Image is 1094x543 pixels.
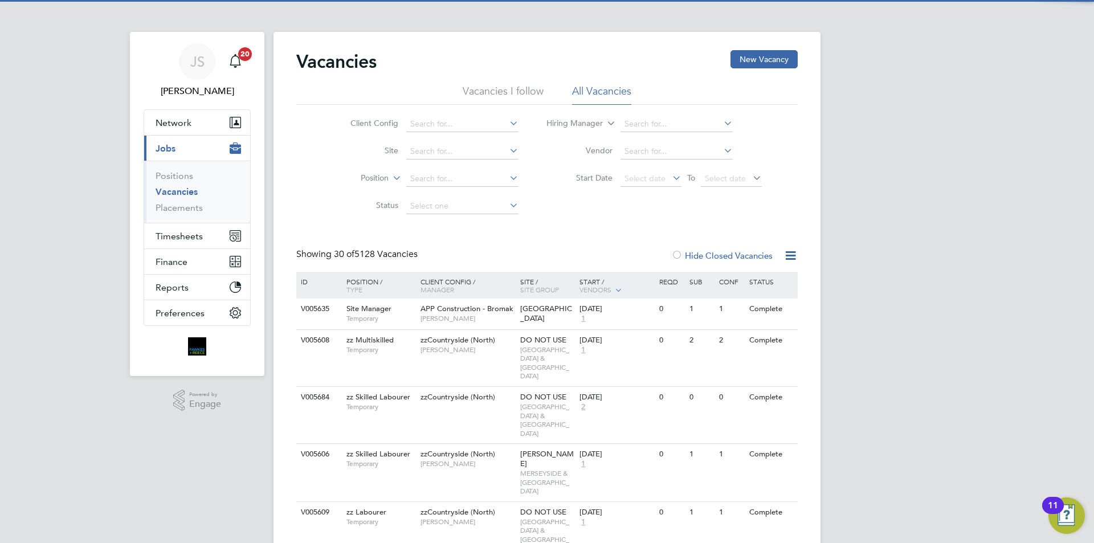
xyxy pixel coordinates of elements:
span: [GEOGRAPHIC_DATA] & [GEOGRAPHIC_DATA] [520,345,574,381]
div: 2 [716,330,746,351]
button: Finance [144,249,250,274]
a: 20 [224,43,247,80]
span: zz Skilled Labourer [346,392,410,402]
span: Finance [156,256,187,267]
div: V005609 [298,502,338,523]
span: zz Multiskilled [346,335,394,345]
div: Sub [687,272,716,291]
div: Jobs [144,161,250,223]
span: zzCountryside (North) [421,507,495,517]
button: Preferences [144,300,250,325]
span: zz Labourer [346,507,386,517]
span: DO NOT USE [520,335,566,345]
div: 1 [716,444,746,465]
div: Complete [746,387,796,408]
div: 0 [656,387,686,408]
img: bromak-logo-retina.png [188,337,206,356]
span: 2 [579,402,587,412]
span: Site Group [520,285,559,294]
button: Network [144,110,250,135]
div: V005608 [298,330,338,351]
div: Showing [296,248,420,260]
span: Temporary [346,517,415,526]
div: Complete [746,299,796,320]
span: Select date [624,173,666,183]
input: Search for... [406,116,519,132]
span: Temporary [346,345,415,354]
span: Timesheets [156,231,203,242]
label: Position [323,173,389,184]
span: Manager [421,285,454,294]
div: [DATE] [579,450,654,459]
span: APP Construction - Bromak [421,304,513,313]
span: 5128 Vacancies [334,248,418,260]
label: Start Date [547,173,613,183]
span: DO NOT USE [520,392,566,402]
span: To [684,170,699,185]
div: V005635 [298,299,338,320]
div: 1 [716,299,746,320]
span: [PERSON_NAME] [421,517,515,526]
input: Search for... [621,116,733,132]
span: zzCountryside (North) [421,449,495,459]
span: Preferences [156,308,205,319]
a: Placements [156,202,203,213]
span: Julia Scholes [144,84,251,98]
li: Vacancies I follow [463,84,544,105]
span: 1 [579,459,587,469]
input: Select one [406,198,519,214]
a: Positions [156,170,193,181]
a: Vacancies [156,186,198,197]
button: New Vacancy [730,50,798,68]
span: Temporary [346,402,415,411]
div: [DATE] [579,336,654,345]
div: V005606 [298,444,338,465]
span: [PERSON_NAME] [421,314,515,323]
div: 1 [687,502,716,523]
span: 1 [579,517,587,527]
div: 0 [716,387,746,408]
div: 1 [716,502,746,523]
button: Jobs [144,136,250,161]
div: 1 [687,299,716,320]
span: Type [346,285,362,294]
div: Start / [577,272,656,300]
label: Site [333,145,398,156]
span: zzCountryside (North) [421,392,495,402]
div: [DATE] [579,508,654,517]
div: 0 [656,502,686,523]
div: ID [298,272,338,291]
div: 0 [656,330,686,351]
span: Select date [705,173,746,183]
input: Search for... [406,171,519,187]
div: 0 [687,387,716,408]
span: 20 [238,47,252,61]
span: 1 [579,345,587,355]
li: All Vacancies [572,84,631,105]
div: 0 [656,444,686,465]
div: Site / [517,272,577,299]
span: Temporary [346,314,415,323]
div: [DATE] [579,304,654,314]
span: DO NOT USE [520,507,566,517]
span: 30 of [334,248,354,260]
span: MERSEYSIDE & [GEOGRAPHIC_DATA] [520,469,574,496]
div: Conf [716,272,746,291]
span: [GEOGRAPHIC_DATA] & [GEOGRAPHIC_DATA] [520,402,574,438]
nav: Main navigation [130,32,264,376]
input: Search for... [406,144,519,160]
div: 11 [1048,505,1058,520]
div: 1 [687,444,716,465]
a: Go to home page [144,337,251,356]
span: [GEOGRAPHIC_DATA] [520,304,572,323]
div: 2 [687,330,716,351]
button: Open Resource Center, 11 new notifications [1048,497,1085,534]
button: Timesheets [144,223,250,248]
span: Engage [189,399,221,409]
span: Temporary [346,459,415,468]
label: Hiring Manager [537,118,603,129]
div: Status [746,272,796,291]
div: Complete [746,444,796,465]
label: Client Config [333,118,398,128]
div: Complete [746,330,796,351]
